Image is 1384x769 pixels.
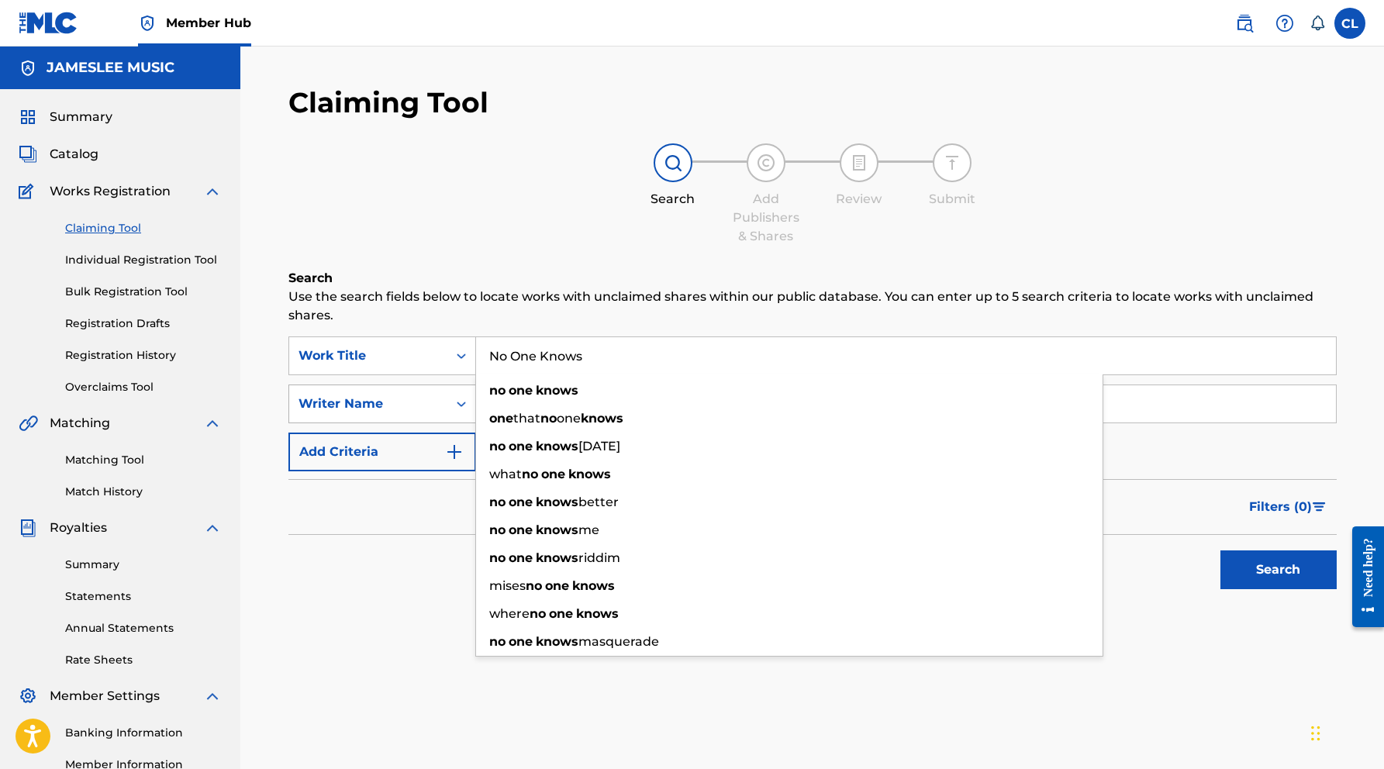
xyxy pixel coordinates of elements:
[634,190,712,209] div: Search
[489,578,526,593] span: mises
[288,85,488,120] h2: Claiming Tool
[1235,14,1254,33] img: search
[541,467,565,481] strong: one
[19,145,37,164] img: Catalog
[489,411,513,426] strong: one
[572,578,615,593] strong: knows
[1249,498,1312,516] span: Filters ( 0 )
[509,495,533,509] strong: one
[757,153,775,172] img: step indicator icon for Add Publishers & Shares
[288,269,1337,288] h6: Search
[203,182,222,201] img: expand
[913,190,991,209] div: Submit
[513,411,540,426] span: that
[526,578,542,593] strong: no
[19,12,78,34] img: MLC Logo
[509,550,533,565] strong: one
[489,439,506,453] strong: no
[65,220,222,236] a: Claiming Tool
[727,190,805,246] div: Add Publishers & Shares
[536,634,578,649] strong: knows
[509,634,533,649] strong: one
[576,606,619,621] strong: knows
[536,550,578,565] strong: knows
[138,14,157,33] img: Top Rightsholder
[203,519,222,537] img: expand
[65,588,222,605] a: Statements
[166,14,251,32] span: Member Hub
[19,59,37,78] img: Accounts
[549,606,573,621] strong: one
[1275,14,1294,33] img: help
[1240,488,1337,526] button: Filters (0)
[489,467,522,481] span: what
[19,519,37,537] img: Royalties
[65,316,222,332] a: Registration Drafts
[65,379,222,395] a: Overclaims Tool
[489,606,530,621] span: where
[299,395,438,413] div: Writer Name
[50,687,160,705] span: Member Settings
[530,606,546,621] strong: no
[522,467,538,481] strong: no
[509,383,533,398] strong: one
[1334,8,1365,39] div: User Menu
[65,620,222,636] a: Annual Statements
[288,336,1337,597] form: Search Form
[578,522,599,537] span: me
[288,433,476,471] button: Add Criteria
[445,443,464,461] img: 9d2ae6d4665cec9f34b9.svg
[50,414,110,433] span: Matching
[65,484,222,500] a: Match History
[536,522,578,537] strong: knows
[1220,550,1337,589] button: Search
[568,467,611,481] strong: knows
[536,383,578,398] strong: knows
[1269,8,1300,39] div: Help
[578,550,620,565] span: riddim
[65,252,222,268] a: Individual Registration Tool
[65,652,222,668] a: Rate Sheets
[540,411,557,426] strong: no
[50,519,107,537] span: Royalties
[1310,16,1325,31] div: Notifications
[50,182,171,201] span: Works Registration
[50,145,98,164] span: Catalog
[1306,695,1384,769] iframe: Chat Widget
[578,634,659,649] span: masquerade
[1311,710,1320,757] div: Drag
[65,347,222,364] a: Registration History
[509,439,533,453] strong: one
[820,190,898,209] div: Review
[203,414,222,433] img: expand
[288,288,1337,325] p: Use the search fields below to locate works with unclaimed shares within our public database. You...
[489,383,506,398] strong: no
[19,687,37,705] img: Member Settings
[943,153,961,172] img: step indicator icon for Submit
[545,578,569,593] strong: one
[19,145,98,164] a: CatalogCatalog
[557,411,581,426] span: one
[578,495,619,509] span: better
[19,182,39,201] img: Works Registration
[536,439,578,453] strong: knows
[850,153,868,172] img: step indicator icon for Review
[1229,8,1260,39] a: Public Search
[19,108,112,126] a: SummarySummary
[1313,502,1326,512] img: filter
[664,153,682,172] img: step indicator icon for Search
[581,411,623,426] strong: knows
[19,108,37,126] img: Summary
[203,687,222,705] img: expand
[65,284,222,300] a: Bulk Registration Tool
[65,452,222,468] a: Matching Tool
[1341,512,1384,640] iframe: Resource Center
[489,634,506,649] strong: no
[489,550,506,565] strong: no
[19,414,38,433] img: Matching
[50,108,112,126] span: Summary
[578,439,620,453] span: [DATE]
